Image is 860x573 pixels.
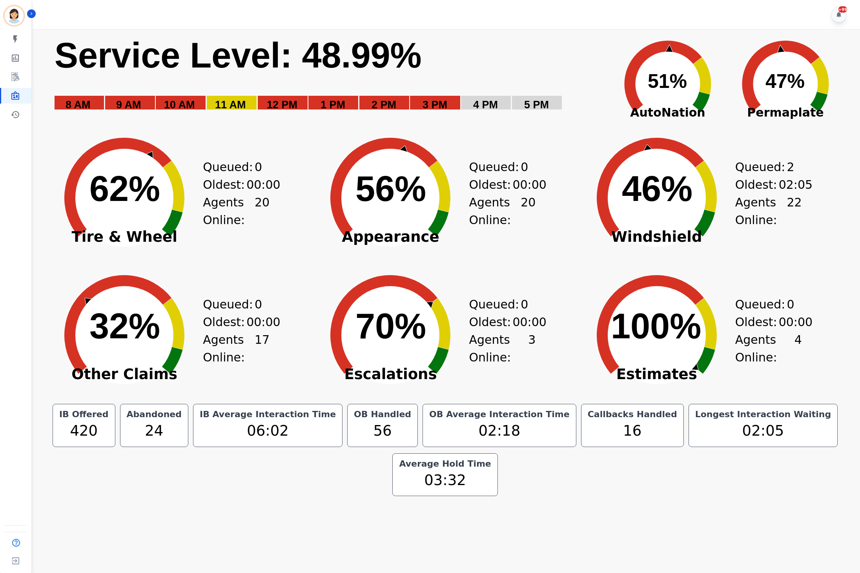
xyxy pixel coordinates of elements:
span: 2 [787,158,794,176]
span: Tire & Wheel [46,233,203,241]
span: Estimates [578,370,735,378]
span: 0 [255,158,262,176]
span: Permaplate [727,104,844,121]
text: 4 PM [473,99,498,111]
div: Agents Online: [203,193,270,229]
text: 3 PM [423,99,447,111]
div: +99 [838,6,847,13]
text: 70% [355,307,426,346]
span: 02:05 [779,176,813,193]
span: 20 [521,193,536,229]
div: OB Handled [352,409,413,420]
text: 12 PM [267,99,297,111]
text: 32% [89,307,160,346]
span: 00:00 [512,313,546,331]
text: 1 PM [321,99,345,111]
img: Bordered avatar [5,6,24,25]
div: Oldest: [469,313,528,331]
div: Agents Online: [735,331,802,366]
div: Queued: [735,296,794,313]
text: 62% [89,169,160,208]
text: 10 AM [164,99,195,111]
div: Queued: [203,158,262,176]
div: Longest Interaction Waiting [694,409,833,420]
div: Agents Online: [469,331,536,366]
span: 20 [255,193,270,229]
span: 22 [787,193,802,229]
span: Appearance [312,233,469,241]
text: 2 PM [372,99,396,111]
svg: Service Level: 0% [54,34,604,122]
div: 02:05 [694,420,833,442]
text: 47% [765,70,805,92]
div: Oldest: [203,313,262,331]
div: Queued: [469,296,528,313]
div: OB Average Interaction Time [428,409,571,420]
div: 16 [586,420,679,442]
div: Callbacks Handled [586,409,679,420]
div: IB Offered [58,409,110,420]
span: 00:00 [512,176,546,193]
span: 0 [787,296,794,313]
div: Queued: [469,158,528,176]
span: 00:00 [246,313,280,331]
div: Queued: [735,158,794,176]
div: 03:32 [397,469,492,491]
text: 9 AM [116,99,141,111]
div: Abandoned [125,409,183,420]
span: 17 [255,331,270,366]
div: Agents Online: [203,331,270,366]
div: Queued: [203,296,262,313]
span: 0 [521,158,528,176]
span: Windshield [578,233,735,241]
span: 00:00 [246,176,280,193]
span: Escalations [312,370,469,378]
text: 11 AM [215,99,246,111]
div: Oldest: [203,176,262,193]
span: 0 [521,296,528,313]
div: 02:18 [428,420,571,442]
div: Agents Online: [735,193,802,229]
span: 4 [794,331,802,366]
div: Average Hold Time [397,458,492,469]
span: 0 [255,296,262,313]
text: 56% [355,169,426,208]
span: Other Claims [46,370,203,378]
div: Oldest: [469,176,528,193]
div: 24 [125,420,183,442]
div: 06:02 [198,420,337,442]
div: Agents Online: [469,193,536,229]
text: 8 AM [66,99,91,111]
div: Oldest: [735,176,794,193]
span: 00:00 [779,313,813,331]
div: IB Average Interaction Time [198,409,337,420]
span: AutoNation [609,104,727,121]
div: 420 [58,420,110,442]
text: 51% [648,70,687,92]
div: Oldest: [735,313,794,331]
div: 56 [352,420,413,442]
span: 3 [528,331,536,366]
text: 46% [622,169,692,208]
text: Service Level: 48.99% [55,36,422,75]
text: 5 PM [524,99,549,111]
text: 100% [611,307,701,346]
